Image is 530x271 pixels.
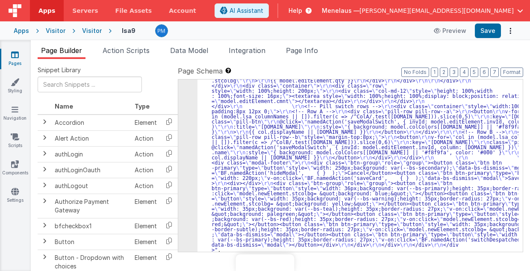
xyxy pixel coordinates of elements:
span: File Assets [115,6,152,15]
button: 1 [431,68,438,77]
input: Search Snippets ... [38,77,142,92]
h4: lsa9 [122,27,135,34]
img: a12ed5ba5769bda9d2665f51d2850528 [156,25,168,37]
td: Action [131,146,160,162]
button: Menelaus — [PERSON_NAME][EMAIL_ADDRESS][DOMAIN_NAME] [322,6,523,15]
td: Action [131,162,160,178]
button: 3 [450,68,458,77]
td: Action [131,130,160,146]
span: Data Model [170,46,208,55]
span: Servers [72,6,98,15]
span: Name [55,103,73,110]
td: Alert Action [51,130,131,146]
span: Action Scripts [103,46,150,55]
div: Apps [14,27,29,35]
button: 2 [440,68,448,77]
button: 6 [480,68,489,77]
span: Integration [229,46,265,55]
span: Apps [38,6,55,15]
td: Element [131,115,160,131]
span: AI Assistant [230,6,263,15]
td: Element [131,218,160,234]
button: Options [504,25,516,37]
div: Visitor [46,27,65,35]
button: Format [501,68,523,77]
td: Element [131,194,160,218]
span: Page Info [286,46,318,55]
td: Accordion [51,115,131,131]
button: 5 [470,68,478,77]
span: Help [289,6,302,15]
td: authLoginOauth [51,162,131,178]
button: AI Assistant [215,3,269,18]
td: Element [131,234,160,250]
span: Menelaus — [322,6,359,15]
td: bfcheckbox1 [51,218,131,234]
td: authLogin [51,146,131,162]
span: Type [135,103,150,110]
button: 4 [460,68,468,77]
td: authLogout [51,178,131,194]
td: Authorize Payment Gateway [51,194,131,218]
button: Save [475,24,501,38]
td: Action [131,178,160,194]
button: 7 [490,68,499,77]
span: [PERSON_NAME][EMAIL_ADDRESS][DOMAIN_NAME] [359,6,514,15]
div: Visitor [82,27,102,35]
button: No Folds [401,68,429,77]
span: Page Builder [41,46,82,55]
td: Button [51,234,131,250]
span: Page Schema [178,66,223,76]
span: Snippet Library [38,66,81,74]
button: Preview [429,24,471,38]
